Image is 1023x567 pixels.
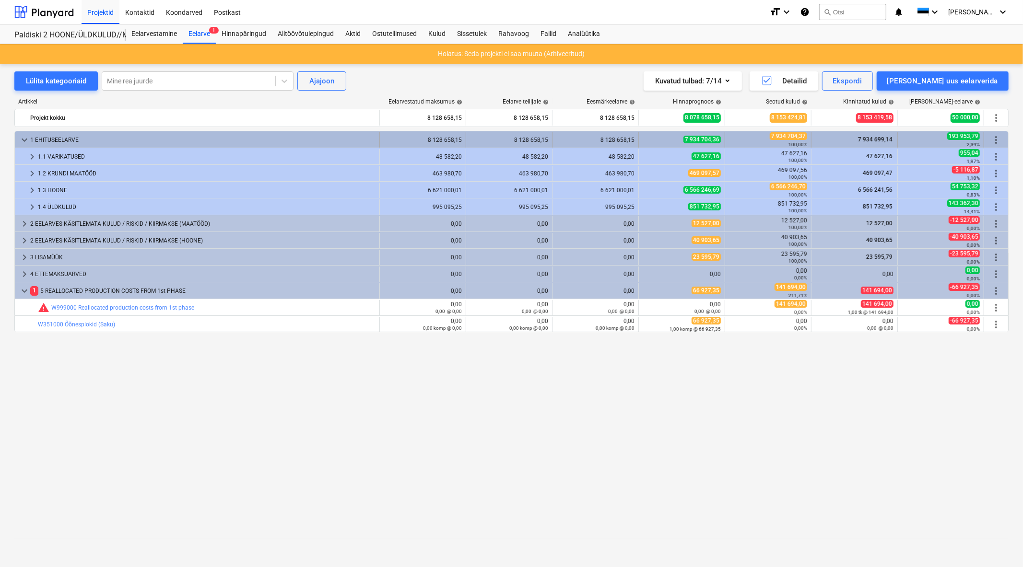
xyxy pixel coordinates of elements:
span: 40 903,65 [692,236,721,244]
div: 6 621 000,01 [556,187,635,194]
small: 0,00 @ 0,00 [522,309,548,314]
span: Rohkem tegevusi [990,285,1002,297]
small: 0,00% [967,276,980,281]
span: 141 694,00 [775,283,807,291]
span: 1 [209,27,219,34]
div: 12 527,00 [729,217,807,231]
span: 141 694,00 [861,287,894,294]
small: 100,00% [788,225,807,230]
span: 8 153 419,58 [856,113,894,122]
div: 995 095,25 [384,204,462,210]
span: Rohkem tegevusi [990,201,1002,213]
div: 6 621 000,01 [384,187,462,194]
button: Detailid [750,71,818,91]
i: keyboard_arrow_down [781,6,792,18]
small: 100,00% [788,258,807,264]
span: -23 595,79 [949,250,980,257]
span: Rohkem tegevusi [990,185,1002,196]
a: Ostutellimused [366,24,423,44]
div: 0,00 [470,237,548,244]
div: 48 582,20 [384,153,462,160]
small: 14,41% [964,209,980,214]
div: Eesmärkeelarve [587,98,635,105]
span: 66 927,35 [692,317,721,324]
span: 54 753,32 [951,183,980,190]
p: Hoiatus: Seda projekti ei saa muuta (Arhiveeritud) [438,49,585,59]
div: Eelarve [183,24,216,44]
div: Ekspordi [833,75,862,87]
span: 50 000,00 [951,113,980,122]
i: keyboard_arrow_down [929,6,941,18]
a: Rahavoog [493,24,535,44]
div: Artikkel [14,98,380,105]
small: 0,00 @ 0,00 [608,309,635,314]
span: Rohkem tegevusi [990,218,1002,230]
div: 48 582,20 [556,153,635,160]
button: Lülita kategooriaid [14,71,98,91]
span: -66 927,35 [949,283,980,291]
small: 0,00 komp @ 0,00 [596,325,635,331]
small: 1,97% [967,159,980,164]
div: 8 128 658,15 [556,110,635,126]
small: 0,00% [967,259,980,265]
span: 12 527,00 [692,220,721,227]
small: 1,00 tk @ 141 694,00 [848,310,894,315]
div: 0,00 [815,318,894,331]
div: 0,00 [384,318,462,331]
span: 0,00 [965,300,980,308]
div: 1.3 HOONE [38,183,376,198]
span: 66 927,35 [692,287,721,294]
span: 8 153 424,81 [770,113,807,122]
a: Sissetulek [451,24,493,44]
div: 0,00 [556,237,635,244]
div: 851 732,95 [729,200,807,214]
div: 0,00 [384,254,462,261]
small: 100,00% [788,242,807,247]
div: 0,00 [384,220,462,227]
a: Aktid [340,24,366,44]
div: 0,00 [556,254,635,261]
div: 0,00 [815,271,894,278]
span: -12 527,00 [949,216,980,224]
div: Eelarvestatud maksumus [388,98,462,105]
span: Rohkem tegevusi [990,319,1002,330]
span: keyboard_arrow_right [19,235,30,246]
div: 8 128 658,15 [384,110,462,126]
div: 0,00 [384,237,462,244]
a: Alltöövõtulepingud [272,24,340,44]
div: Analüütika [562,24,606,44]
div: 0,00 [556,271,635,278]
span: keyboard_arrow_right [26,168,38,179]
small: 0,83% [967,192,980,197]
span: 47 627,16 [865,153,894,160]
div: 0,00 [729,318,807,331]
div: 0,00 [470,220,548,227]
div: 6 621 000,01 [470,187,548,194]
div: 995 095,25 [556,204,635,210]
div: 0,00 [470,301,548,314]
span: 851 732,95 [862,203,894,210]
small: 0,00% [794,325,807,331]
span: help [455,99,462,105]
a: Hinnapäringud [216,24,272,44]
span: 469 097,47 [862,170,894,176]
small: 1,00 komp @ 66 927,35 [670,326,721,332]
a: Eelarvestamine [126,24,183,44]
small: 100,00% [788,158,807,163]
div: 0,00 [643,301,721,314]
div: 463 980,70 [556,170,635,177]
div: 47 627,16 [729,150,807,163]
div: 2 EELARVES KÄSITLEMATA KULUD / RISKID / KIIRMAKSE (MAATÖÖD) [30,216,376,231]
div: Paldiski 2 HOONE/ÜLDKULUD//MAATÖÖD(2101868//2101879) [14,30,114,40]
span: help [714,99,721,105]
a: W999000 Reallocated production costs from 1st phase [51,304,194,311]
small: 0,00 @ 0,00 [435,309,462,314]
div: 0,00 [470,318,548,331]
span: 955,04 [959,149,980,157]
a: Kulud [423,24,451,44]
